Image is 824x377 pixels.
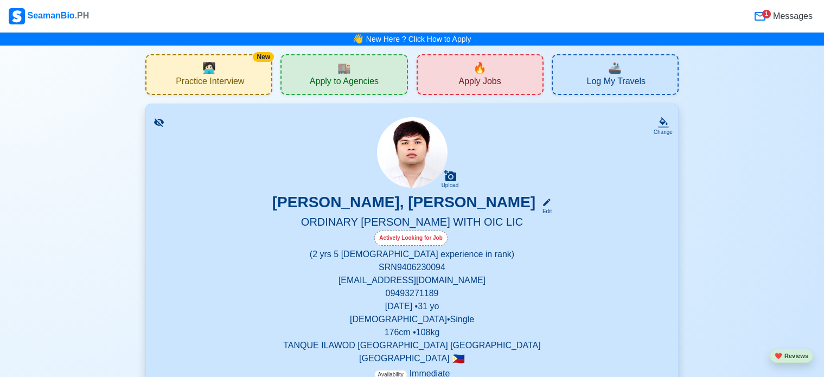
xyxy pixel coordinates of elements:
div: New [253,52,274,62]
p: (2 yrs 5 [DEMOGRAPHIC_DATA] experience in rank) [159,248,665,261]
span: heart [775,353,782,359]
span: Practice Interview [176,76,244,90]
span: new [473,60,487,76]
div: Change [654,128,673,136]
p: TANQUE ILAWOD [GEOGRAPHIC_DATA] [GEOGRAPHIC_DATA] [159,339,665,352]
span: interview [202,60,216,76]
h5: ORDINARY [PERSON_NAME] WITH OIC LIC [159,215,665,231]
img: Logo [9,8,25,24]
span: Apply to Agencies [310,76,379,90]
div: SeamanBio [9,8,89,24]
p: 09493271189 [159,287,665,300]
p: [EMAIL_ADDRESS][DOMAIN_NAME] [159,274,665,287]
p: 176 cm • 108 kg [159,326,665,339]
span: Apply Jobs [458,76,501,90]
span: .PH [75,11,90,20]
span: agencies [337,60,351,76]
p: [GEOGRAPHIC_DATA] [159,352,665,365]
p: SRN 9406230094 [159,261,665,274]
div: 1 [762,10,771,18]
a: New Here ? Click How to Apply [366,35,471,43]
span: 🇵🇭 [452,354,465,364]
span: Log My Travels [587,76,646,90]
div: Edit [538,207,552,215]
span: bell [351,31,366,47]
span: travel [608,60,622,76]
span: Messages [771,10,813,23]
button: heartReviews [770,349,813,363]
p: [DEMOGRAPHIC_DATA] • Single [159,313,665,326]
p: [DATE] • 31 yo [159,300,665,313]
div: Actively Looking for Job [374,231,448,246]
div: Upload [442,182,459,189]
h3: [PERSON_NAME], [PERSON_NAME] [272,193,535,215]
